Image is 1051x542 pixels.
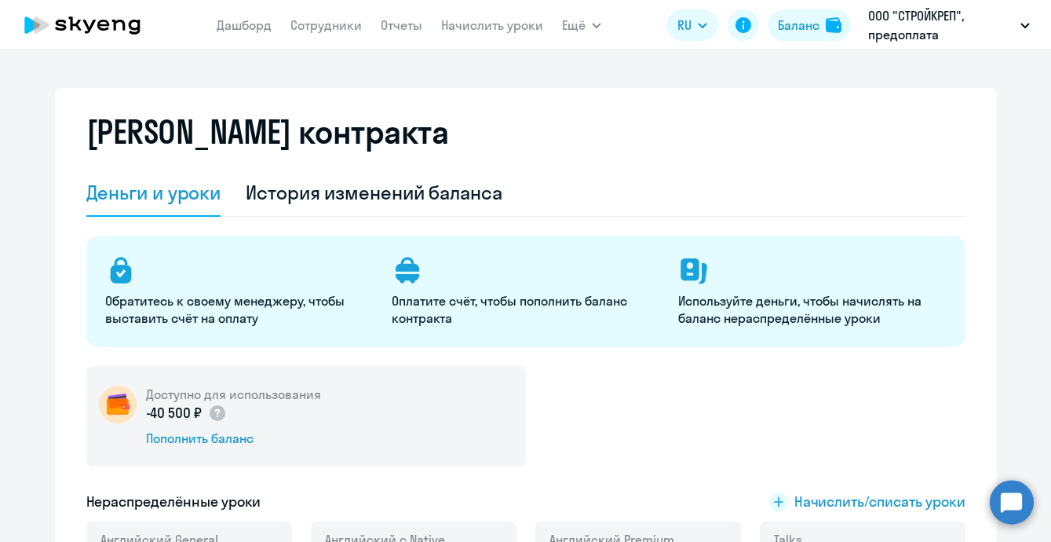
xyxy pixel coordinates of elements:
[99,386,137,423] img: wallet-circle.png
[868,6,1014,44] p: ООО "СТРОЙКРЕП", предоплата
[246,180,502,205] div: История изменений баланса
[794,492,965,512] span: Начислить/списать уроки
[678,292,946,327] p: Используйте деньги, чтобы начислять на баланс нераспределённые уроки
[778,16,819,35] div: Баланс
[826,17,841,33] img: balance
[86,492,261,512] h5: Нераспределённые уроки
[441,17,543,33] a: Начислить уроки
[562,16,586,35] span: Ещё
[562,9,601,41] button: Ещё
[392,292,659,327] p: Оплатите счёт, чтобы пополнить баланс контракта
[146,403,228,423] p: -40 500 ₽
[146,386,321,403] h5: Доступно для использования
[381,17,422,33] a: Отчеты
[86,180,221,205] div: Деньги и уроки
[86,113,449,151] h2: [PERSON_NAME] контракта
[217,17,272,33] a: Дашборд
[105,292,373,327] p: Обратитесь к своему менеджеру, чтобы выставить счёт на оплату
[677,16,692,35] span: RU
[290,17,362,33] a: Сотрудники
[860,6,1038,44] button: ООО "СТРОЙКРЕП", предоплата
[146,430,321,447] div: Пополнить баланс
[768,9,851,41] button: Балансbalance
[666,9,718,41] button: RU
